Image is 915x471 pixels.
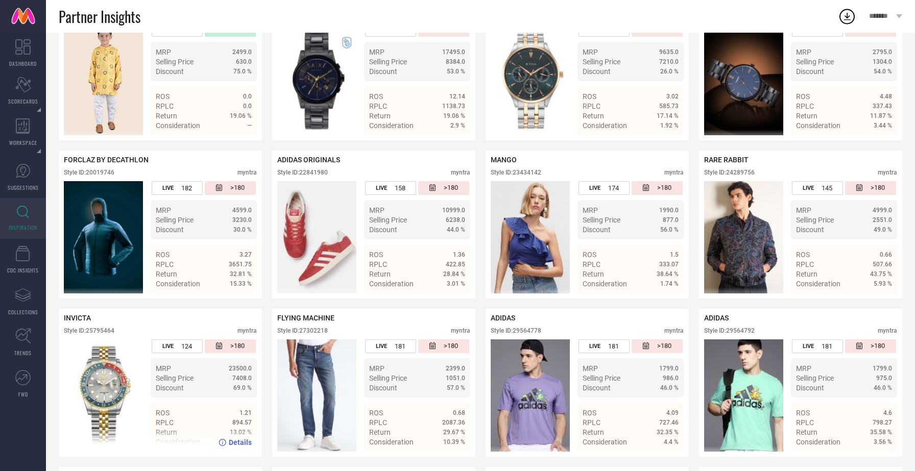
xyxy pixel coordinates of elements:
[64,339,143,452] img: Style preview image
[8,97,38,105] span: SCORECARDS
[152,181,203,195] div: Number of days the style has been live on the platform
[583,251,596,259] span: ROS
[443,429,465,436] span: 29.67 %
[59,6,140,27] span: Partner Insights
[156,384,184,392] span: Discount
[656,456,679,464] span: Details
[491,327,541,334] div: Style ID: 29564778
[443,438,465,445] span: 10.39 %
[796,112,817,120] span: Return
[64,181,143,293] div: Click to view image
[156,206,171,214] span: MRP
[659,419,679,426] span: 727.46
[369,374,407,382] span: Selling Price
[369,67,397,76] span: Discount
[869,298,892,306] span: Details
[583,260,600,268] span: RPLC
[583,102,600,110] span: RPLC
[277,181,356,293] img: Style preview image
[369,251,383,259] span: ROS
[369,48,384,56] span: MRP
[369,112,391,120] span: Return
[873,419,892,426] span: 798.27
[792,339,843,353] div: Number of days the style has been live on the platform
[645,140,679,148] a: Details
[796,418,814,427] span: RPLC
[442,48,465,56] span: 17495.0
[369,384,397,392] span: Discount
[156,92,170,101] span: ROS
[583,121,627,130] span: Consideration
[205,339,256,353] div: Number of days since the style was first listed on the platform
[239,251,252,258] span: 3.27
[443,112,465,119] span: 19.06 %
[491,181,570,293] div: Click to view image
[162,185,174,191] span: LIVE
[442,207,465,214] span: 10999.0
[447,280,465,287] span: 3.01 %
[219,438,252,447] a: Details
[869,140,892,148] span: Details
[874,438,892,445] span: 3.56 %
[376,343,387,350] span: LIVE
[873,48,892,56] span: 2795.0
[162,343,174,350] span: LIVE
[156,270,177,278] span: Return
[369,58,407,66] span: Selling Price
[369,280,414,288] span: Consideration
[277,169,328,176] div: Style ID: 22841980
[664,169,684,176] div: myntra
[657,270,679,278] span: 38.64 %
[369,216,407,224] span: Selling Price
[583,409,596,417] span: ROS
[659,365,679,372] span: 1799.0
[659,58,679,65] span: 7210.0
[229,261,252,268] span: 3651.75
[796,251,810,259] span: ROS
[873,261,892,268] span: 507.66
[792,181,843,195] div: Number of days the style has been live on the platform
[64,156,149,164] span: FORCLAZ BY DECATHLON
[447,384,465,391] span: 57.0 %
[880,93,892,100] span: 4.48
[230,270,252,278] span: 32.81 %
[442,103,465,110] span: 1138.73
[874,122,892,129] span: 3.44 %
[704,339,783,452] div: Click to view image
[277,23,356,135] img: Style preview image
[230,280,252,287] span: 15.33 %
[450,122,465,129] span: 2.9 %
[874,280,892,287] span: 5.93 %
[704,23,783,135] div: Click to view image
[443,270,465,278] span: 28.84 %
[156,58,194,66] span: Selling Price
[64,327,114,334] div: Style ID: 25795464
[442,419,465,426] span: 2087.36
[704,23,783,135] img: Style preview image
[365,339,416,353] div: Number of days the style has been live on the platform
[704,181,783,293] div: Click to view image
[796,280,840,288] span: Consideration
[796,92,810,101] span: ROS
[181,342,192,350] span: 124
[64,339,143,452] div: Click to view image
[491,169,541,176] div: Style ID: 23434142
[796,374,834,382] span: Selling Price
[796,48,811,56] span: MRP
[859,456,892,464] a: Details
[232,207,252,214] span: 4599.0
[442,298,465,306] span: Details
[704,339,783,452] img: Style preview image
[233,384,252,391] span: 69.0 %
[395,342,405,350] span: 181
[873,207,892,214] span: 4999.0
[453,409,465,416] span: 0.68
[442,140,465,148] span: Details
[229,365,252,372] span: 23500.0
[447,226,465,233] span: 44.0 %
[376,185,387,191] span: LIVE
[230,342,245,351] span: >180
[657,112,679,119] span: 17.14 %
[660,384,679,391] span: 46.0 %
[14,349,32,357] span: TRENDS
